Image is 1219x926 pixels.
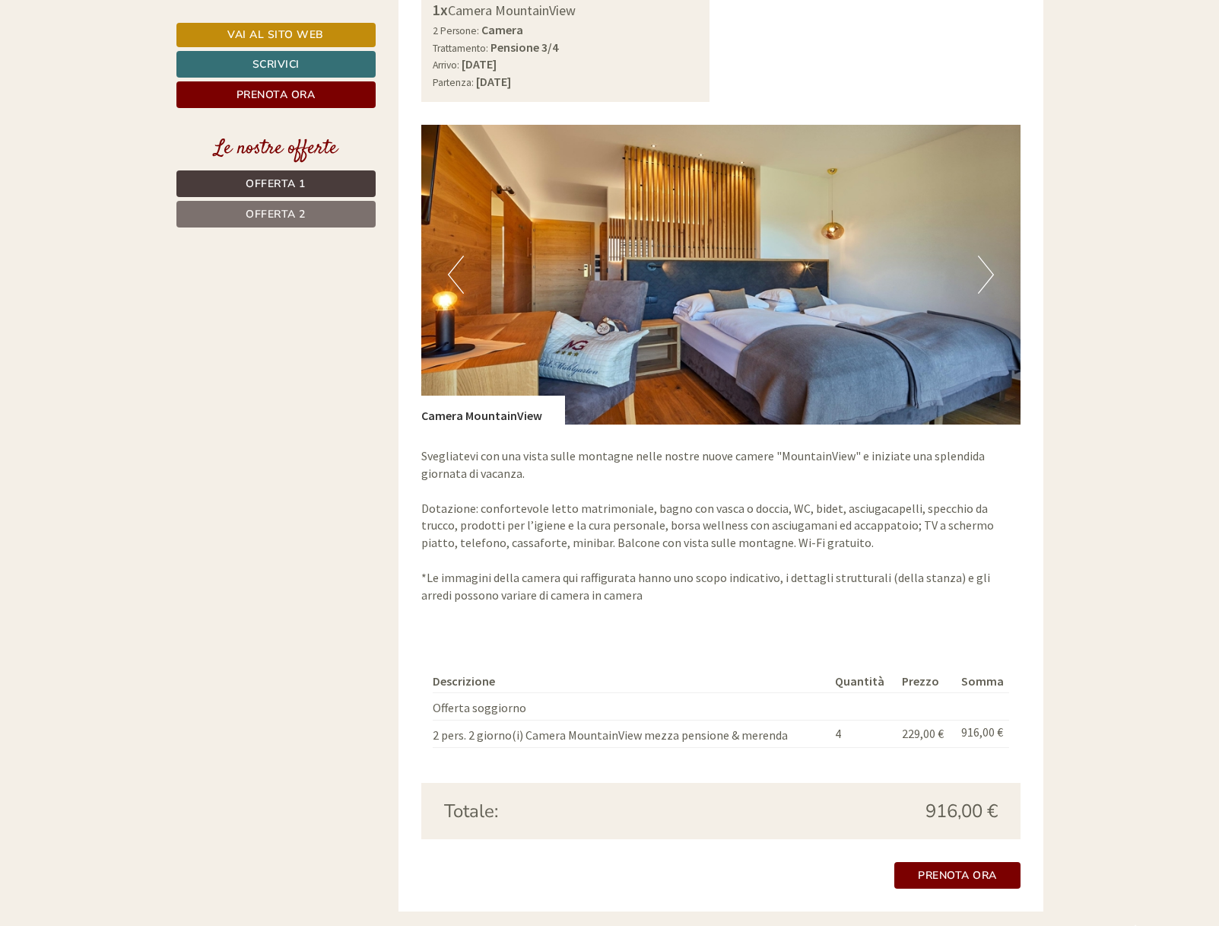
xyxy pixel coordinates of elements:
th: Prezzo [896,670,955,693]
div: Buon giorno, come possiamo aiutarla? [368,41,588,88]
td: 916,00 € [955,721,1008,748]
a: Scrivici [176,51,376,78]
button: Invia [522,401,600,428]
p: Svegliatevi con una vista sulle montagne nelle nostre nuove camere "MountainView" e iniziate una ... [421,447,1021,604]
b: [DATE] [462,56,497,72]
span: 916,00 € [925,798,998,824]
td: 2 pers. 2 giorno(i) Camera MountainView mezza pensione & merenda [433,721,829,748]
a: Prenota ora [894,862,1021,889]
div: Totale: [433,798,721,824]
b: Pensione 3/4 [490,40,558,55]
a: Prenota ora [176,81,376,108]
span: Offerta 1 [246,177,306,191]
small: 12:48 [376,74,576,84]
th: Quantità [829,670,897,693]
div: Lei [376,44,576,56]
small: Trattamento: [433,42,488,55]
b: [DATE] [476,74,511,89]
th: Somma [955,670,1008,693]
div: domenica [262,11,338,37]
span: Offerta 2 [246,207,306,221]
button: Next [978,256,994,294]
img: image [421,125,1021,425]
div: Camera MountainView [421,396,565,425]
th: Descrizione [433,670,829,693]
a: Vai al sito web [176,23,376,47]
button: Previous [448,256,464,294]
td: 4 [829,721,897,748]
small: 2 Persone: [433,24,479,37]
span: 229,00 € [902,726,944,741]
small: Partenza: [433,76,474,89]
td: Offerta soggiorno [433,693,829,721]
b: Camera [481,22,523,37]
small: Arrivo: [433,59,459,72]
div: Le nostre offerte [176,135,376,163]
